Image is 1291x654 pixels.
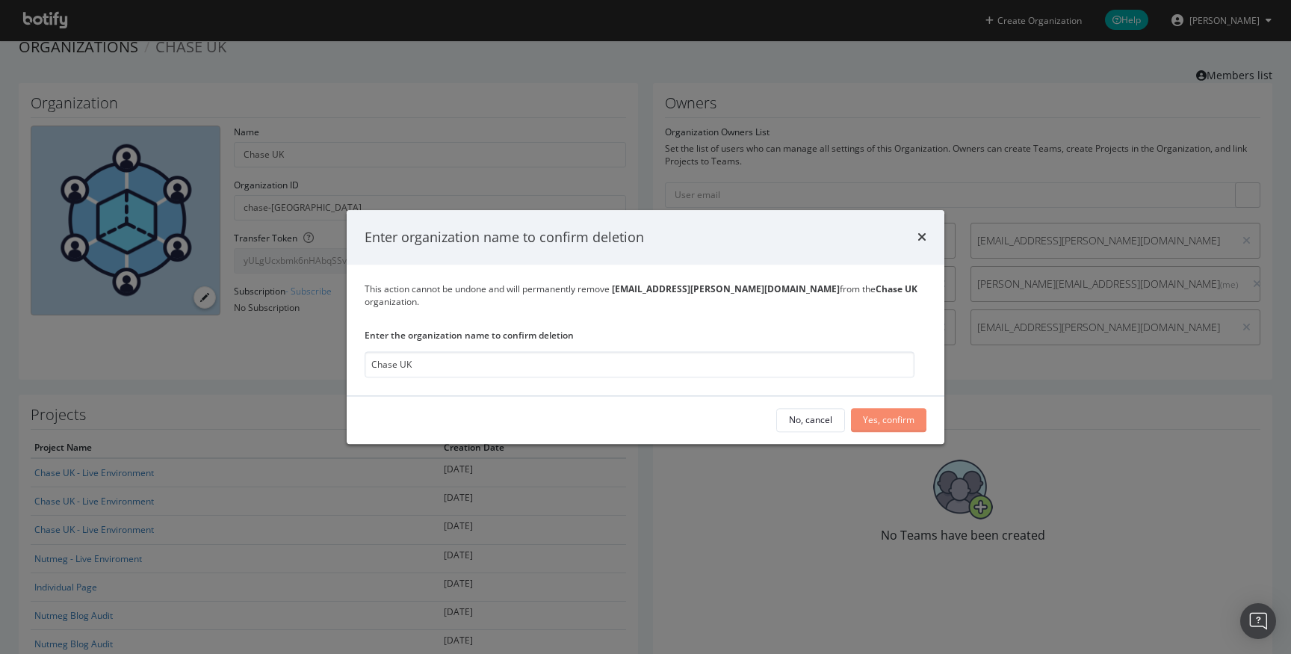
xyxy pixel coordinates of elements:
div: times [917,228,926,247]
button: No, cancel [776,408,845,432]
div: modal [347,210,944,444]
div: No, cancel [789,414,832,427]
button: Yes, confirm [851,408,926,432]
div: Open Intercom Messenger [1240,603,1276,639]
div: Yes, confirm [863,414,914,427]
label: Enter the organization name to confirm deletion [365,329,914,342]
div: Enter organization name to confirm deletion [365,228,644,247]
b: Chase UK [876,283,917,296]
input: Chase UK [365,351,914,377]
b: [EMAIL_ADDRESS][PERSON_NAME][DOMAIN_NAME] [612,283,840,296]
div: This action cannot be undone and will permanently remove from the organization. [365,283,926,309]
